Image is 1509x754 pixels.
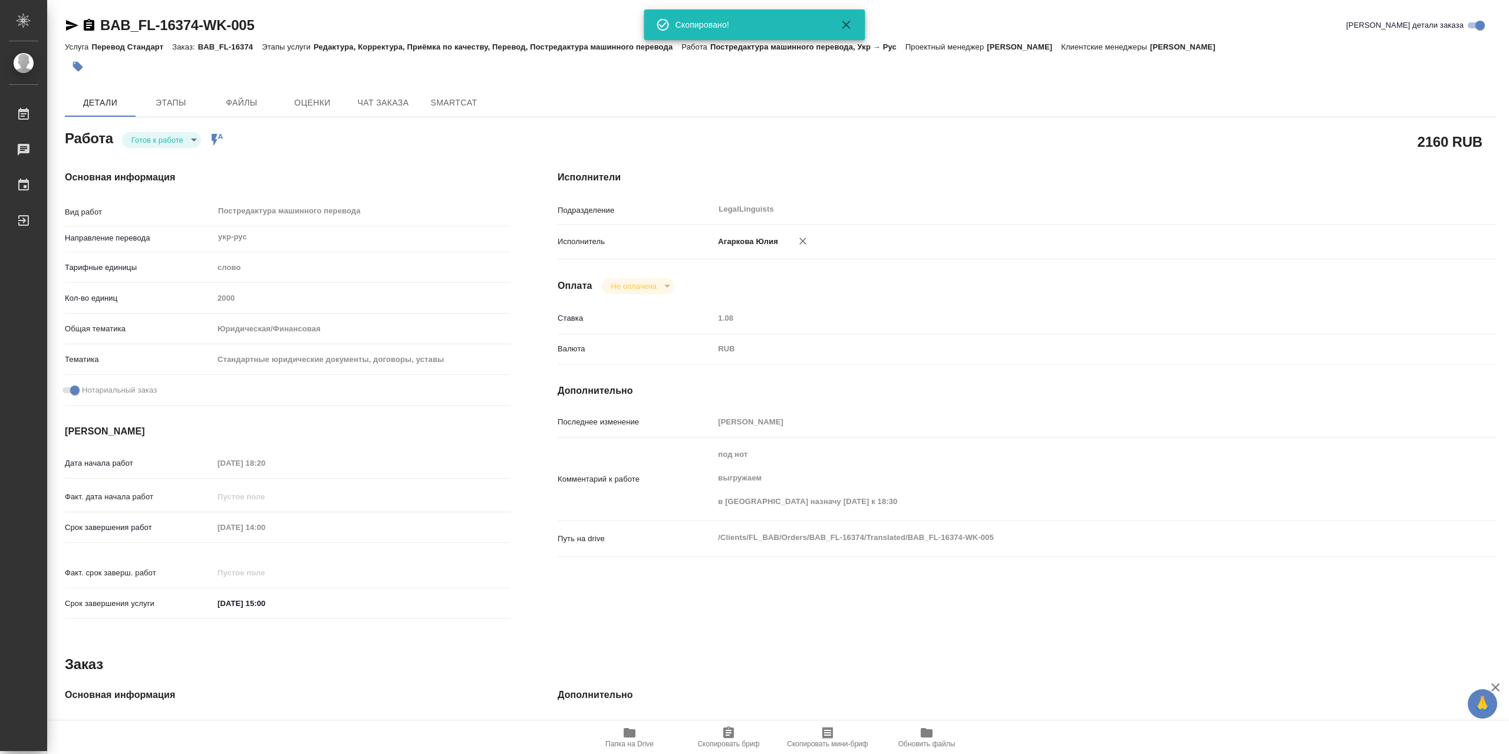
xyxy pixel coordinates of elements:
span: SmartCat [426,96,482,110]
span: Нотариальный заказ [82,384,157,396]
h4: Основная информация [65,688,510,702]
span: 🙏 [1472,692,1492,716]
input: Пустое поле [714,309,1418,327]
p: Подразделение [558,205,714,216]
span: Скопировать бриф [697,740,759,748]
p: Факт. срок заверш. работ [65,567,213,579]
h4: Дополнительно [558,384,1496,398]
p: Валюта [558,343,714,355]
button: 🙏 [1468,689,1497,719]
p: Тарифные единицы [65,262,213,274]
p: Вид работ [65,206,213,218]
p: Тематика [65,354,213,366]
input: Пустое поле [714,718,1418,735]
span: [PERSON_NAME] детали заказа [1346,19,1464,31]
p: Последнее изменение [558,416,714,428]
div: Готов к работе [602,278,674,294]
div: Скопировано! [676,19,823,31]
span: Скопировать мини-бриф [787,740,868,748]
p: Клиентские менеджеры [1061,42,1150,51]
h2: Заказ [65,655,103,674]
div: Стандартные юридические документы, договоры, уставы [213,350,510,370]
p: Направление перевода [65,232,213,244]
p: Работа [681,42,710,51]
button: Обновить файлы [877,721,976,754]
p: Перевод Стандарт [91,42,172,51]
span: Папка на Drive [605,740,654,748]
input: Пустое поле [213,289,510,307]
p: Дата начала работ [65,457,213,469]
span: Детали [72,96,129,110]
p: Путь на drive [558,533,714,545]
p: [PERSON_NAME] [987,42,1061,51]
textarea: под нот выгружаем в [GEOGRAPHIC_DATA] назначу [DATE] к 18:30 [714,445,1418,512]
p: Заказ: [172,42,197,51]
p: Общая тематика [65,323,213,335]
h4: [PERSON_NAME] [65,424,510,439]
div: слово [213,258,510,278]
h4: Дополнительно [558,688,1496,702]
p: [PERSON_NAME] [1150,42,1224,51]
div: Готов к работе [122,132,201,148]
p: Этапы услуги [262,42,314,51]
button: Готов к работе [128,135,187,145]
button: Папка на Drive [580,721,679,754]
p: Агаркова Юлия [714,236,778,248]
button: Скопировать ссылку [82,18,96,32]
span: Чат заказа [355,96,411,110]
button: Добавить тэг [65,54,91,80]
h4: Исполнители [558,170,1496,185]
span: Этапы [143,96,199,110]
p: Срок завершения работ [65,522,213,534]
p: Исполнитель [558,236,714,248]
p: Постредактура машинного перевода, Укр → Рус [710,42,905,51]
textarea: /Clients/FL_BAB/Orders/BAB_FL-16374/Translated/BAB_FL-16374-WK-005 [714,528,1418,548]
input: ✎ Введи что-нибудь [213,595,317,612]
button: Скопировать бриф [679,721,778,754]
p: Редактура, Корректура, Приёмка по качеству, Перевод, Постредактура машинного перевода [314,42,681,51]
input: Пустое поле [213,718,510,735]
p: Кол-во единиц [65,292,213,304]
span: Оценки [284,96,341,110]
div: Юридическая/Финансовая [213,319,510,339]
h2: 2160 RUB [1418,131,1482,152]
input: Пустое поле [213,564,317,581]
div: RUB [714,339,1418,359]
p: Факт. дата начала работ [65,491,213,503]
h4: Оплата [558,279,592,293]
span: Обновить файлы [898,740,956,748]
input: Пустое поле [213,488,317,505]
input: Пустое поле [213,519,317,536]
h2: Работа [65,127,113,148]
button: Закрыть [832,18,861,32]
p: Услуга [65,42,91,51]
button: Скопировать ссылку для ЯМессенджера [65,18,79,32]
button: Не оплачена [608,281,660,291]
span: Файлы [213,96,270,110]
a: BAB_FL-16374-WK-005 [100,17,255,33]
p: Ставка [558,312,714,324]
input: Пустое поле [714,413,1418,430]
p: Срок завершения услуги [65,598,213,610]
input: Пустое поле [213,455,317,472]
button: Удалить исполнителя [790,228,816,254]
p: BAB_FL-16374 [198,42,262,51]
h4: Основная информация [65,170,510,185]
p: Проектный менеджер [905,42,987,51]
p: Комментарий к работе [558,473,714,485]
button: Скопировать мини-бриф [778,721,877,754]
